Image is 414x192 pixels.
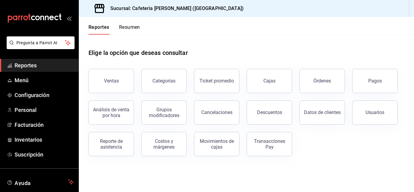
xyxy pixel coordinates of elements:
[4,44,75,50] a: Pregunta a Parrot AI
[92,107,130,118] div: Análisis de venta por hora
[152,78,175,84] div: Categorías
[15,150,74,159] span: Suscripción
[15,61,74,69] span: Reportes
[119,24,140,35] button: Resumen
[15,178,66,186] span: Ayuda
[201,109,232,115] div: Cancelaciones
[88,69,134,93] button: Ventas
[88,24,140,35] div: navigation tabs
[313,78,331,84] div: Órdenes
[145,138,183,150] div: Costos y márgenes
[368,78,382,84] div: Pagos
[352,69,398,93] button: Pagos
[251,138,288,150] div: Transacciones Pay
[247,100,292,125] button: Descuentos
[141,69,187,93] button: Categorías
[247,69,292,93] button: Cajas
[198,138,235,150] div: Movimientos de cajas
[15,121,74,129] span: Facturación
[141,100,187,125] button: Grupos modificadores
[247,132,292,156] button: Transacciones Pay
[88,132,134,156] button: Reporte de asistencia
[145,107,183,118] div: Grupos modificadores
[88,24,109,35] button: Reportes
[105,5,244,12] h3: Sucursal: Cafetería [PERSON_NAME] ([GEOGRAPHIC_DATA])
[199,78,234,84] div: Ticket promedio
[141,132,187,156] button: Costos y márgenes
[304,109,341,115] div: Datos de clientes
[104,78,119,84] div: Ventas
[366,109,384,115] div: Usuarios
[194,132,239,156] button: Movimientos de cajas
[263,78,275,84] div: Cajas
[299,100,345,125] button: Datos de clientes
[352,100,398,125] button: Usuarios
[16,40,65,46] span: Pregunta a Parrot AI
[88,48,188,57] h1: Elige la opción que deseas consultar
[194,69,239,93] button: Ticket promedio
[299,69,345,93] button: Órdenes
[15,106,74,114] span: Personal
[15,91,74,99] span: Configuración
[15,136,74,144] span: Inventarios
[15,76,74,84] span: Menú
[257,109,282,115] div: Descuentos
[194,100,239,125] button: Cancelaciones
[92,138,130,150] div: Reporte de asistencia
[67,16,72,21] button: open_drawer_menu
[7,36,75,49] button: Pregunta a Parrot AI
[88,100,134,125] button: Análisis de venta por hora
